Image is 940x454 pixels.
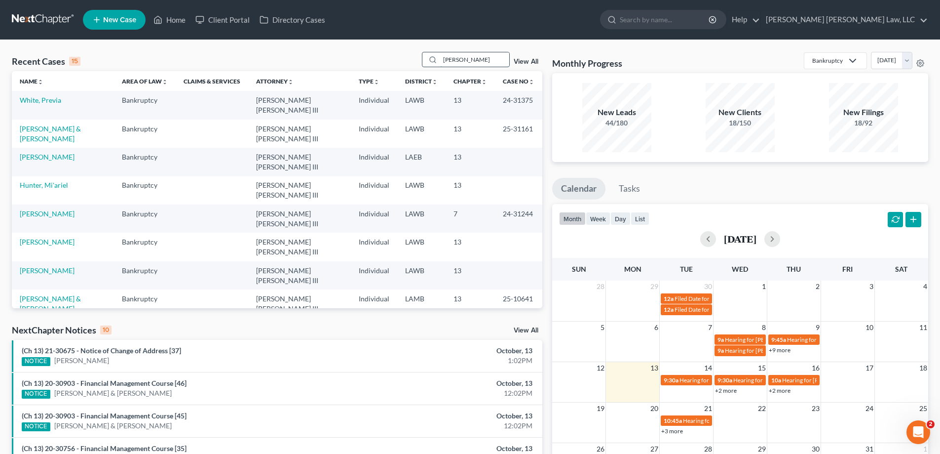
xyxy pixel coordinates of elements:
div: Recent Cases [12,55,80,67]
span: Mon [624,265,641,273]
a: White, Previa [20,96,61,104]
i: unfold_more [481,79,487,85]
td: LAWB [397,233,446,261]
span: 10:45a [664,417,682,424]
td: 13 [446,148,495,176]
i: unfold_more [528,79,534,85]
td: 13 [446,289,495,318]
div: 1:02PM [369,356,532,366]
a: Tasks [610,178,649,200]
div: NextChapter Notices [12,324,112,336]
td: Individual [351,289,397,318]
span: 24 [865,403,874,414]
span: 28 [596,281,605,292]
span: 4 [922,281,928,292]
td: [PERSON_NAME] [PERSON_NAME] III [248,233,351,261]
span: Tue [680,265,693,273]
span: 17 [865,362,874,374]
a: +2 more [769,387,790,394]
div: Bankruptcy [812,56,843,65]
span: 22 [757,403,767,414]
span: Filed Date for [PERSON_NAME] [675,306,757,313]
a: [PERSON_NAME] [54,356,109,366]
td: [PERSON_NAME] [PERSON_NAME] III [248,148,351,176]
span: 12a [664,295,674,302]
a: [PERSON_NAME] & [PERSON_NAME] [20,124,81,143]
div: 12:02PM [369,388,532,398]
div: October, 13 [369,346,532,356]
span: 23 [811,403,821,414]
th: Claims & Services [176,71,248,91]
td: LAWB [397,176,446,205]
td: Individual [351,120,397,148]
span: 29 [649,281,659,292]
span: Thu [787,265,801,273]
i: unfold_more [288,79,294,85]
a: Calendar [552,178,605,200]
span: Wed [732,265,748,273]
span: Filed Date for [PERSON_NAME] [675,295,757,302]
a: Home [149,11,190,29]
a: (Ch 13) 21-30675 - Notice of Change of Address [37] [22,346,181,355]
h3: Monthly Progress [552,57,622,69]
span: Hearing for [PERSON_NAME] [725,347,802,354]
td: [PERSON_NAME] [PERSON_NAME] III [248,261,351,289]
a: View All [514,327,538,334]
div: 15 [69,57,80,66]
a: Case Nounfold_more [503,78,534,85]
div: New Filings [829,107,898,118]
td: [PERSON_NAME] [PERSON_NAME] III [248,120,351,148]
td: Bankruptcy [114,176,176,205]
td: 25-31161 [495,120,542,148]
td: Individual [351,261,397,289]
a: +3 more [661,427,683,435]
div: 18/92 [829,118,898,128]
span: 9a [717,347,724,354]
span: 13 [649,362,659,374]
td: 13 [446,233,495,261]
a: Area of Lawunfold_more [122,78,168,85]
a: Hunter, Mi'ariel [20,181,68,189]
td: [PERSON_NAME] [PERSON_NAME] III [248,91,351,119]
td: 13 [446,91,495,119]
div: NOTICE [22,422,50,431]
span: Hearing for [PERSON_NAME] [725,336,802,343]
td: [PERSON_NAME] [PERSON_NAME] III [248,289,351,318]
td: 25-10641 [495,289,542,318]
div: New Clients [706,107,775,118]
span: 6 [653,322,659,333]
a: [PERSON_NAME] [20,153,75,161]
div: October, 13 [369,378,532,388]
a: Chapterunfold_more [453,78,487,85]
span: 18 [918,362,928,374]
td: Bankruptcy [114,233,176,261]
a: Typeunfold_more [359,78,379,85]
i: unfold_more [374,79,379,85]
td: 24-31375 [495,91,542,119]
span: 10a [771,376,781,384]
td: Bankruptcy [114,148,176,176]
a: [PERSON_NAME] & [PERSON_NAME] [20,294,81,313]
a: +2 more [715,387,737,394]
div: 10 [100,326,112,334]
div: 44/180 [582,118,651,128]
span: 5 [600,322,605,333]
a: [PERSON_NAME] [20,238,75,246]
span: 10 [865,322,874,333]
span: Sun [572,265,586,273]
td: Bankruptcy [114,289,176,318]
input: Search by name... [620,10,710,29]
a: Nameunfold_more [20,78,43,85]
td: Bankruptcy [114,261,176,289]
span: New Case [103,16,136,24]
td: 13 [446,176,495,205]
span: Fri [842,265,853,273]
a: [PERSON_NAME] & [PERSON_NAME] [54,421,172,431]
td: LAWB [397,91,446,119]
span: 9:30a [664,376,678,384]
i: unfold_more [162,79,168,85]
span: Hearing for [US_STATE] Safety Association of Timbermen - Self I [733,376,896,384]
span: 7 [707,322,713,333]
a: Help [727,11,760,29]
td: LAWB [397,261,446,289]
